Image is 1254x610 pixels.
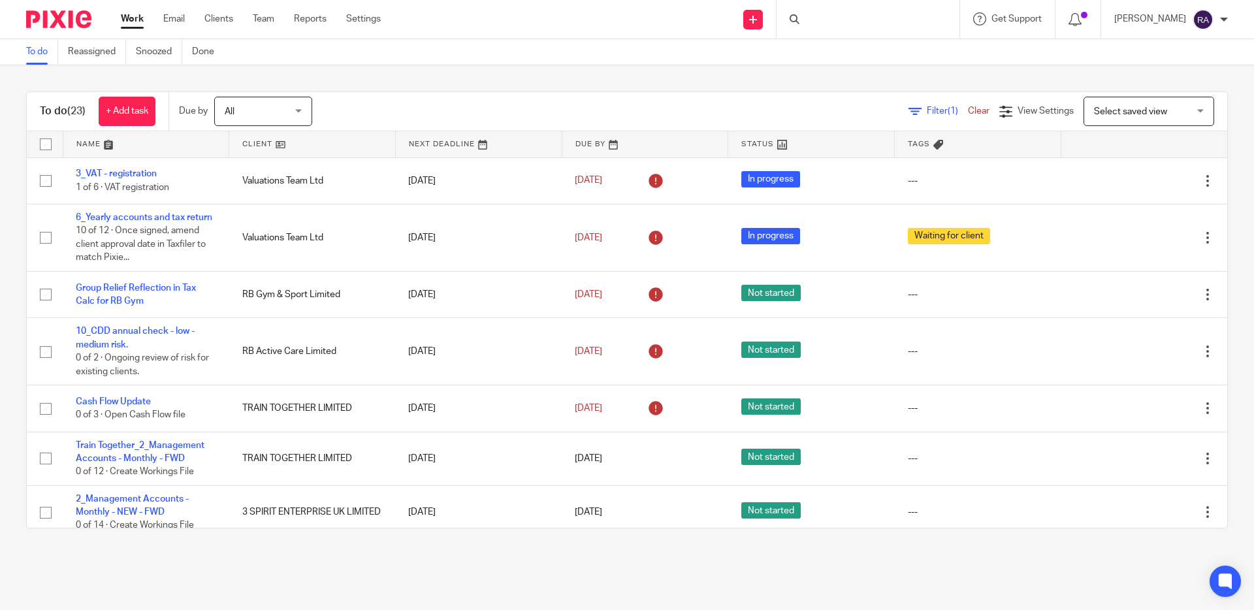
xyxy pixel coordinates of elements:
[395,318,562,385] td: [DATE]
[76,521,194,530] span: 0 of 14 · Create Workings File
[76,227,206,263] span: 10 of 12 · Once signed, amend client approval date in Taxfiler to match Pixie...
[741,342,801,358] span: Not started
[229,385,396,432] td: TRAIN TOGETHER LIMITED
[67,106,86,116] span: (23)
[908,228,990,244] span: Waiting for client
[908,288,1048,301] div: ---
[741,228,800,244] span: In progress
[575,404,602,413] span: [DATE]
[1094,107,1167,116] span: Select saved view
[908,174,1048,187] div: ---
[76,397,151,406] a: Cash Flow Update
[179,104,208,118] p: Due by
[908,452,1048,465] div: ---
[395,157,562,204] td: [DATE]
[395,385,562,432] td: [DATE]
[163,12,185,25] a: Email
[575,233,602,242] span: [DATE]
[1018,106,1074,116] span: View Settings
[968,106,989,116] a: Clear
[395,432,562,485] td: [DATE]
[927,106,968,116] span: Filter
[99,97,155,126] a: + Add task
[225,107,234,116] span: All
[76,327,195,349] a: 10_CDD annual check - low - medium risk.
[741,285,801,301] span: Not started
[395,204,562,271] td: [DATE]
[204,12,233,25] a: Clients
[294,12,327,25] a: Reports
[76,411,185,420] span: 0 of 3 · Open Cash Flow file
[76,494,189,517] a: 2_Management Accounts - Monthly - NEW - FWD
[908,402,1048,415] div: ---
[76,441,204,463] a: Train Together_2_Management Accounts - Monthly - FWD
[741,398,801,415] span: Not started
[229,271,396,317] td: RB Gym & Sport Limited
[68,39,126,65] a: Reassigned
[395,271,562,317] td: [DATE]
[121,12,144,25] a: Work
[991,14,1042,24] span: Get Support
[76,467,194,476] span: 0 of 12 · Create Workings File
[76,213,212,222] a: 6_Yearly accounts and tax return
[741,449,801,465] span: Not started
[395,485,562,539] td: [DATE]
[575,290,602,299] span: [DATE]
[1193,9,1214,30] img: svg%3E
[229,432,396,485] td: TRAIN TOGETHER LIMITED
[346,12,381,25] a: Settings
[26,39,58,65] a: To do
[76,283,196,306] a: Group Relief Reflection in Tax Calc for RB Gym
[229,204,396,271] td: Valuations Team Ltd
[948,106,958,116] span: (1)
[76,183,169,192] span: 1 of 6 · VAT registration
[26,10,91,28] img: Pixie
[741,502,801,519] span: Not started
[229,485,396,539] td: 3 SPIRIT ENTERPRISE UK LIMITED
[229,318,396,385] td: RB Active Care Limited
[741,171,800,187] span: In progress
[575,347,602,356] span: [DATE]
[575,454,602,463] span: [DATE]
[76,353,209,376] span: 0 of 2 · Ongoing review of risk for existing clients.
[253,12,274,25] a: Team
[229,157,396,204] td: Valuations Team Ltd
[908,345,1048,358] div: ---
[908,506,1048,519] div: ---
[575,176,602,185] span: [DATE]
[575,507,602,517] span: [DATE]
[908,140,930,148] span: Tags
[192,39,224,65] a: Done
[76,169,157,178] a: 3_VAT - registration
[136,39,182,65] a: Snoozed
[1114,12,1186,25] p: [PERSON_NAME]
[40,104,86,118] h1: To do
